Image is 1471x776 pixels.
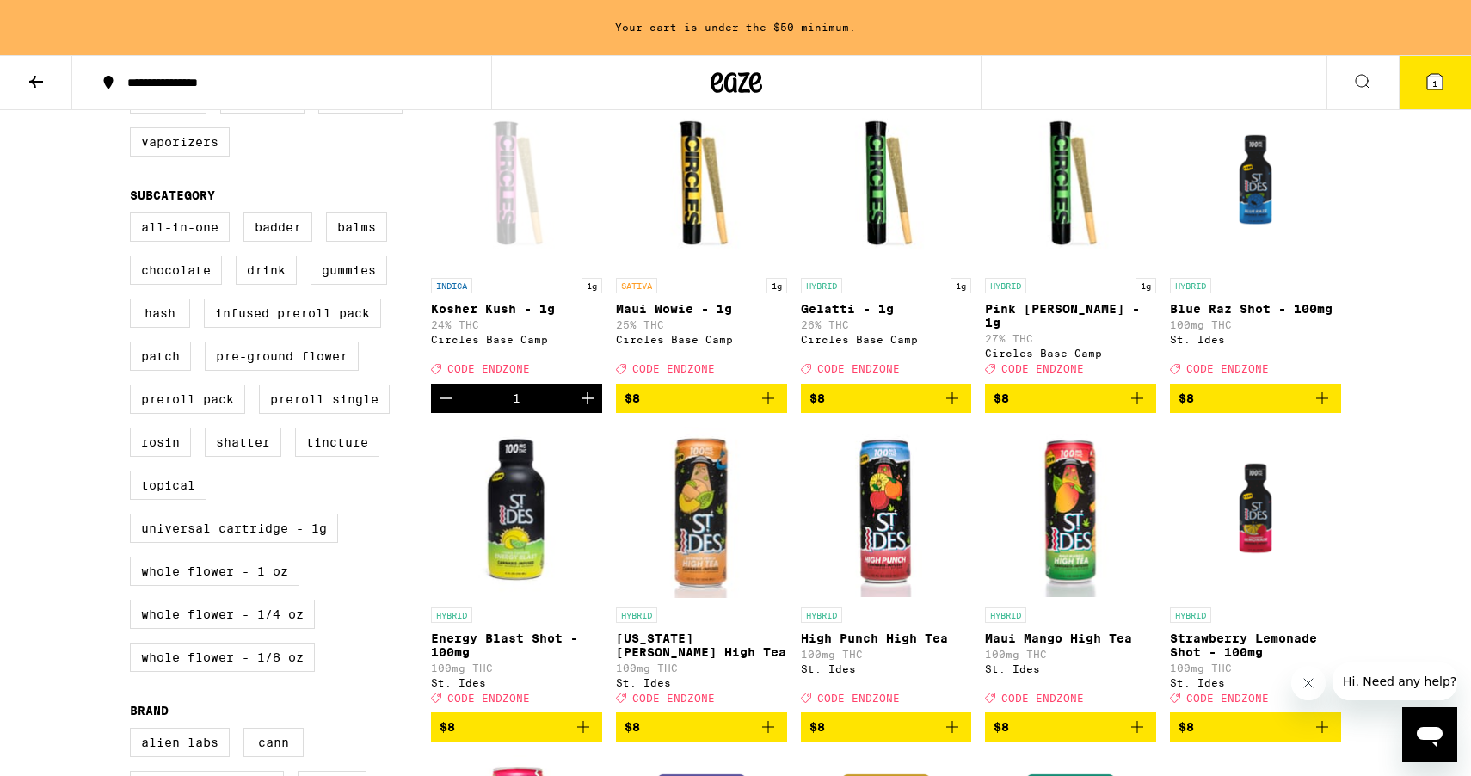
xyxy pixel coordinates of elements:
p: Gelatti - 1g [801,302,972,316]
span: $8 [1179,720,1194,734]
img: St. Ides - Strawberry Lemonade Shot - 100mg [1170,427,1341,599]
label: Gummies [311,256,387,285]
a: Open page for Gelatti - 1g from Circles Base Camp [801,97,972,383]
label: Preroll Single [259,385,390,414]
p: HYBRID [1170,607,1211,623]
span: $8 [994,720,1009,734]
p: 25% THC [616,319,787,330]
button: Add to bag [431,712,602,742]
span: CODE ENDZONE [1001,693,1084,704]
button: Add to bag [801,384,972,413]
button: Add to bag [801,712,972,742]
div: St. Ides [801,663,972,674]
label: Shatter [205,428,281,457]
label: Topical [130,471,206,500]
p: [US_STATE][PERSON_NAME] High Tea [616,631,787,659]
label: Whole Flower - 1/8 oz [130,643,315,672]
p: 100mg THC [431,662,602,674]
label: Balms [326,212,387,242]
label: Hash [130,299,190,328]
label: Whole Flower - 1/4 oz [130,600,315,629]
a: Open page for Pink Runtz - 1g from Circles Base Camp [985,97,1156,383]
label: Vaporizers [130,127,230,157]
p: HYBRID [1170,278,1211,293]
div: Circles Base Camp [616,334,787,345]
label: Infused Preroll Pack [204,299,381,328]
p: 27% THC [985,333,1156,344]
label: Patch [130,342,191,371]
label: Cann [243,728,304,757]
label: Tincture [295,428,379,457]
p: Energy Blast Shot - 100mg [431,631,602,659]
a: Open page for Kosher Kush - 1g from Circles Base Camp [431,97,602,383]
img: Circles Base Camp - Gelatti - 1g [801,97,972,269]
p: Blue Raz Shot - 100mg [1170,302,1341,316]
span: $8 [625,391,640,405]
p: 1g [1136,278,1156,293]
span: CODE ENDZONE [447,364,530,375]
div: 1 [513,391,520,405]
a: Open page for Blue Raz Shot - 100mg from St. Ides [1170,97,1341,383]
div: St. Ides [1170,677,1341,688]
p: 100mg THC [1170,319,1341,330]
button: Add to bag [985,712,1156,742]
img: St. Ides - Georgia Peach High Tea [616,427,787,599]
a: Open page for High Punch High Tea from St. Ides [801,427,972,712]
a: Open page for Georgia Peach High Tea from St. Ides [616,427,787,712]
img: St. Ides - Maui Mango High Tea [985,427,1156,599]
span: $8 [1179,391,1194,405]
span: $8 [625,720,640,734]
span: CODE ENDZONE [632,693,715,704]
label: Rosin [130,428,191,457]
iframe: Message from company [1333,662,1457,700]
span: CODE ENDZONE [817,693,900,704]
span: CODE ENDZONE [1186,364,1269,375]
span: CODE ENDZONE [817,364,900,375]
div: St. Ides [616,677,787,688]
p: Kosher Kush - 1g [431,302,602,316]
p: 100mg THC [801,649,972,660]
legend: Brand [130,704,169,717]
label: Preroll Pack [130,385,245,414]
label: Whole Flower - 1 oz [130,557,299,586]
p: Maui Mango High Tea [985,631,1156,645]
p: SATIVA [616,278,657,293]
button: Add to bag [1170,384,1341,413]
label: Universal Cartridge - 1g [130,514,338,543]
label: Alien Labs [130,728,230,757]
iframe: Button to launch messaging window [1402,707,1457,762]
span: CODE ENDZONE [1186,693,1269,704]
div: St. Ides [985,663,1156,674]
p: 100mg THC [1170,662,1341,674]
p: HYBRID [985,607,1026,623]
img: Circles Base Camp - Pink Runtz - 1g [985,97,1156,269]
span: 1 [1432,78,1437,89]
label: Pre-ground Flower [205,342,359,371]
p: Strawberry Lemonade Shot - 100mg [1170,631,1341,659]
span: $8 [809,720,825,734]
span: CODE ENDZONE [1001,364,1084,375]
a: Open page for Maui Mango High Tea from St. Ides [985,427,1156,712]
p: Pink [PERSON_NAME] - 1g [985,302,1156,329]
p: 24% THC [431,319,602,330]
img: St. Ides - Blue Raz Shot - 100mg [1170,97,1341,269]
iframe: Close message [1291,666,1326,700]
button: 1 [1399,56,1471,109]
p: HYBRID [985,278,1026,293]
div: Circles Base Camp [985,348,1156,359]
p: 1g [951,278,971,293]
p: Maui Wowie - 1g [616,302,787,316]
label: Drink [236,256,297,285]
button: Add to bag [1170,712,1341,742]
button: Increment [573,384,602,413]
label: All-In-One [130,212,230,242]
p: HYBRID [431,607,472,623]
p: HYBRID [801,607,842,623]
button: Add to bag [985,384,1156,413]
span: $8 [994,391,1009,405]
p: HYBRID [616,607,657,623]
span: $8 [440,720,455,734]
button: Add to bag [616,712,787,742]
p: High Punch High Tea [801,631,972,645]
